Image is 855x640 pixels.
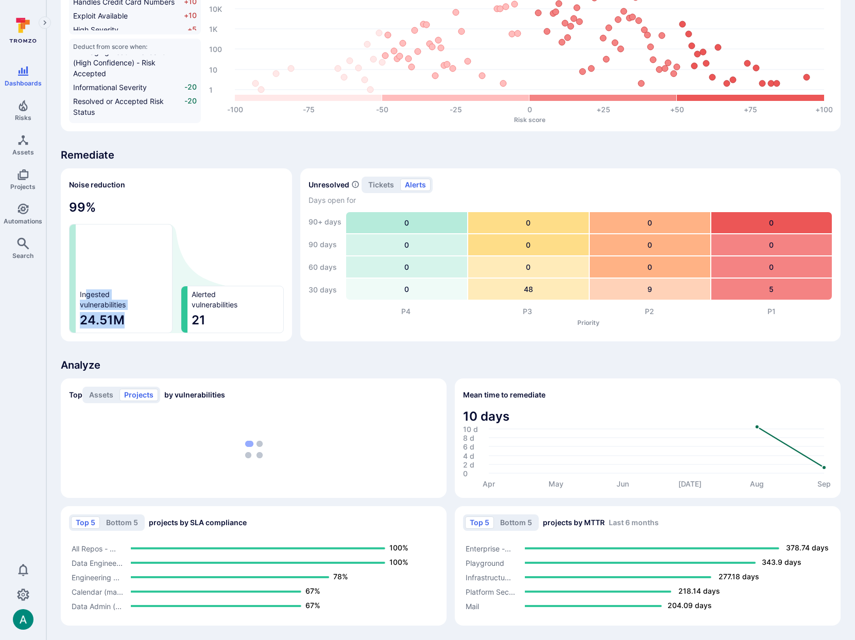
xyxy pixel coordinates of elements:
button: Assets [84,389,118,401]
span: 10 days [463,408,832,425]
span: Last 6 months [609,518,659,527]
span: -20 [184,96,197,117]
span: Informational Severity [73,83,147,92]
text: Platform Sec... [466,587,515,596]
text: 0 [463,469,468,477]
button: Bottom 5 [101,516,143,529]
text: Playground [466,558,504,567]
text: -50 [376,105,388,114]
span: Search [12,252,33,260]
text: 218.14 days [678,586,720,595]
div: 9 [590,279,710,300]
span: 24.51M [80,312,168,328]
div: P4 [345,306,467,317]
div: 0 [468,256,589,278]
button: Projects [119,389,158,401]
span: Ingested vulnerabilities [80,289,126,310]
text: Engineering ... [72,573,119,582]
text: Apr [483,479,495,488]
div: P3 [467,306,589,317]
text: Risk score [514,115,545,123]
button: alerts [400,179,431,191]
span: +5 [184,24,197,35]
span: Noise reduction [69,180,125,189]
div: 0 [346,256,467,278]
text: 1 [209,85,213,94]
span: Dashboards [5,79,42,87]
text: 78% [333,572,348,581]
button: Top 5 [465,516,494,529]
div: P2 [589,306,711,317]
span: Remediate [61,148,841,162]
div: 90 days [309,234,341,255]
text: Infrastructu... [466,573,511,581]
text: +100 [815,105,833,114]
text: [DATE] [678,479,702,488]
div: 5 [711,279,832,300]
text: Data Admin (... [72,601,122,610]
div: 0 [468,212,589,233]
text: Enterprise -... [466,544,511,552]
text: Calendar (ma... [72,587,123,596]
text: 277.18 days [719,572,759,581]
text: +75 [744,105,757,114]
h2: Unresolved [309,180,349,190]
div: 0 [346,212,467,233]
div: 0 [711,256,832,278]
span: Alerted vulnerabilities [192,289,237,310]
text: 100% [389,558,408,566]
div: Mean time to remediate [455,378,841,498]
span: AI Triaging Recommendation (High Confidence) - Risk Accepted [73,47,170,78]
div: 0 [711,234,832,255]
h2: Top by vulnerabilities [69,387,225,403]
span: Analyze [61,358,841,372]
span: Exploit Available [73,11,128,20]
img: ACg8ocLSa5mPYBaXNx3eFu_EmspyJX0laNWN7cXOFirfQ7srZveEpg=s96-c [13,609,33,630]
div: 0 [711,212,832,233]
text: 6 d [463,442,474,451]
div: 30 days [309,280,341,300]
text: 10 d [463,424,478,433]
text: Aug [750,479,764,489]
button: tickets [364,179,399,191]
text: 10 [209,65,217,74]
text: 10K [209,4,222,13]
div: 0 [590,234,710,255]
div: loading spinner [69,409,438,490]
text: 1K [209,24,217,33]
span: -50 [184,46,197,79]
span: Assets [12,148,34,156]
span: 21 [192,312,280,328]
text: +25 [596,105,610,114]
text: Data Enginee... [72,558,123,567]
span: Resolved or Accepted Risk Status [73,97,164,116]
div: 0 [468,234,589,255]
text: 378.74 days [786,543,829,552]
text: 100 [209,44,222,53]
button: Top 5 [71,516,100,529]
text: +50 [670,105,684,114]
button: Bottom 5 [495,516,537,529]
text: May [549,479,563,488]
div: Arjan Dehar [13,609,33,630]
h2: projects by MTTR [463,514,659,531]
div: 0 [590,212,710,233]
span: +10 [184,10,197,21]
div: 48 [468,279,589,300]
span: Number of unresolved items by priority and days open [351,179,360,190]
text: 67% [305,601,320,610]
span: -20 [184,82,197,93]
div: 0 [590,256,710,278]
div: 0 [346,234,467,255]
text: 100% [389,543,408,552]
text: 8 d [463,433,474,442]
div: P1 [710,306,832,317]
text: Mail [466,601,479,610]
span: Mean time to remediate [463,390,545,400]
i: Expand navigation menu [41,19,48,27]
text: 343.9 days [762,558,801,566]
text: -75 [303,105,315,114]
span: High Severity [73,25,118,34]
img: Loading... [245,441,263,458]
div: 60 days [309,257,341,278]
